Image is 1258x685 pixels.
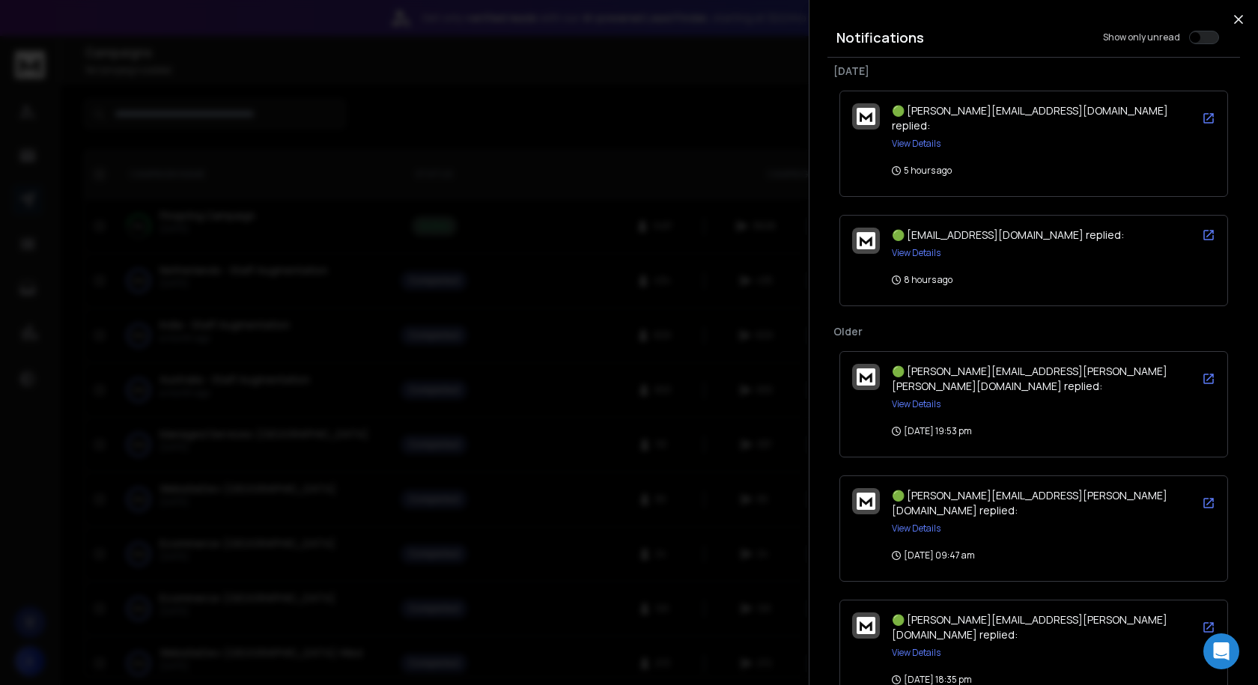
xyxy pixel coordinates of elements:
[1103,31,1180,43] label: Show only unread
[1203,633,1239,669] div: Open Intercom Messenger
[857,368,875,386] img: logo
[892,647,941,659] button: View Details
[892,398,941,410] button: View Details
[892,165,952,177] p: 5 hours ago
[892,103,1168,133] span: 🟢 [PERSON_NAME][EMAIL_ADDRESS][DOMAIN_NAME] replied:
[833,324,1234,339] p: Older
[892,549,975,561] p: [DATE] 09:47 am
[857,493,875,510] img: logo
[833,64,1234,79] p: [DATE]
[857,108,875,125] img: logo
[892,523,941,535] button: View Details
[892,612,1167,642] span: 🟢 [PERSON_NAME][EMAIL_ADDRESS][PERSON_NAME][DOMAIN_NAME] replied:
[892,425,972,437] p: [DATE] 19:53 pm
[836,27,924,48] h3: Notifications
[857,232,875,249] img: logo
[892,228,1124,242] span: 🟢 [EMAIL_ADDRESS][DOMAIN_NAME] replied:
[892,488,1167,517] span: 🟢 [PERSON_NAME][EMAIL_ADDRESS][PERSON_NAME][DOMAIN_NAME] replied:
[857,617,875,634] img: logo
[892,247,941,259] button: View Details
[892,364,1167,393] span: 🟢 [PERSON_NAME][EMAIL_ADDRESS][PERSON_NAME][PERSON_NAME][DOMAIN_NAME] replied:
[892,138,941,150] button: View Details
[892,274,952,286] p: 8 hours ago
